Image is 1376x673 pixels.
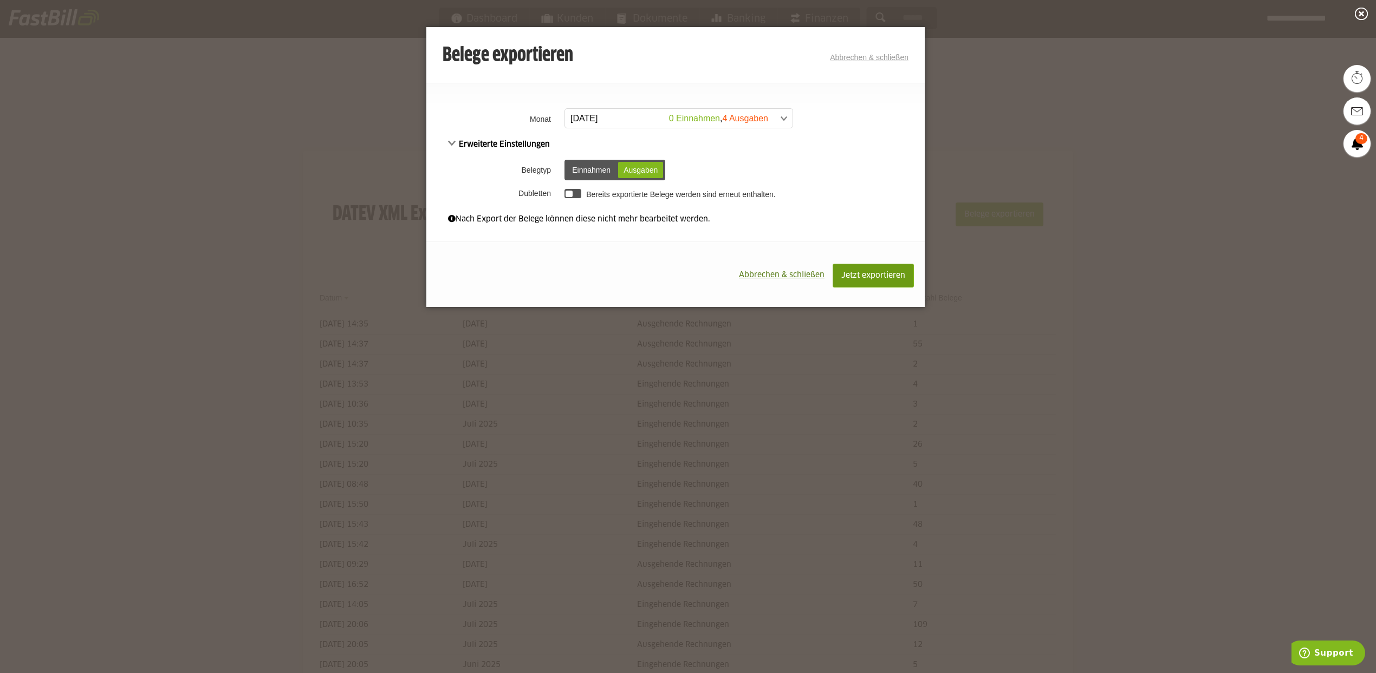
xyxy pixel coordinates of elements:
[426,156,562,184] th: Belegtyp
[830,53,908,62] a: Abbrechen & schließen
[1355,133,1367,144] span: 4
[426,105,562,133] th: Monat
[618,162,663,178] div: Ausgaben
[833,264,914,288] button: Jetzt exportieren
[731,264,833,286] button: Abbrechen & schließen
[426,184,562,202] th: Dubletten
[739,271,825,279] span: Abbrechen & schließen
[841,272,905,279] span: Jetzt exportieren
[1343,130,1371,157] a: 4
[567,162,616,178] div: Einnahmen
[1291,641,1365,668] iframe: Öffnet ein Widget, in dem Sie weitere Informationen finden
[448,213,903,225] div: Nach Export der Belege können diese nicht mehr bearbeitet werden.
[448,141,550,148] span: Erweiterte Einstellungen
[586,190,775,199] label: Bereits exportierte Belege werden sind erneut enthalten.
[443,45,573,67] h3: Belege exportieren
